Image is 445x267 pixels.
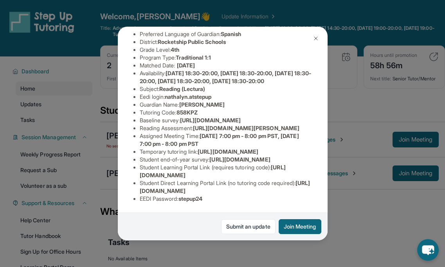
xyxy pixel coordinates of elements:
[140,156,312,163] li: Student end-of-year survey :
[140,163,312,179] li: Student Learning Portal Link (requires tutoring code) :
[140,124,312,132] li: Reading Assessment :
[177,109,198,116] span: 858KPZ
[140,195,312,203] li: EEDI Password :
[313,35,319,42] img: Close Icon
[140,101,312,109] li: Guardian Name :
[140,148,312,156] li: Temporary tutoring link :
[140,93,312,101] li: Eedi login :
[140,132,312,148] li: Assigned Meeting Time :
[140,116,312,124] li: Baseline survey :
[221,31,241,37] span: Spanish
[140,133,299,147] span: [DATE] 7:00 pm - 8:00 pm PST, [DATE] 7:00 pm - 8:00 pm PST
[193,125,299,131] span: [URL][DOMAIN_NAME][PERSON_NAME]
[140,69,312,85] li: Availability:
[180,117,241,124] span: [URL][DOMAIN_NAME]
[176,54,211,61] span: Traditional 1:1
[221,219,276,234] a: Submit an update
[209,156,270,163] span: [URL][DOMAIN_NAME]
[140,70,312,84] span: [DATE] 18:30-20:00, [DATE] 18:30-20:00, [DATE] 18:30-20:00, [DATE] 18:30-20:00, [DATE] 18:30-20:00
[140,179,312,195] li: Student Direct Learning Portal Link (no tutoring code required) :
[140,62,312,69] li: Matched Date:
[140,46,312,54] li: Grade Level:
[140,109,312,116] li: Tutoring Code :
[140,38,312,46] li: District:
[165,93,211,100] span: nathalyn.atstepup
[177,62,195,69] span: [DATE]
[159,85,205,92] span: Reading (Lectura)
[158,38,226,45] span: Rocketship Public Schools
[171,46,179,53] span: 4th
[279,219,321,234] button: Join Meeting
[178,195,203,202] span: stepup24
[198,148,258,155] span: [URL][DOMAIN_NAME]
[140,85,312,93] li: Subject :
[179,101,225,108] span: [PERSON_NAME]
[417,239,439,261] button: chat-button
[140,30,312,38] li: Preferred Language of Guardian:
[140,54,312,62] li: Program Type:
